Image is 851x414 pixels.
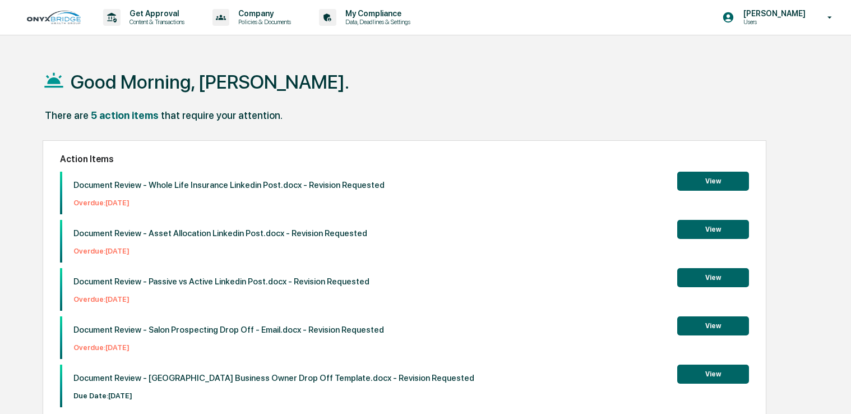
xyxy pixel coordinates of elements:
p: Overdue: [DATE] [73,343,384,352]
button: View [677,220,749,239]
p: Overdue: [DATE] [73,199,385,207]
a: View [677,272,749,282]
button: View [677,365,749,384]
a: View [677,175,749,186]
p: Document Review - Asset Allocation Linkedin Post.docx - Revision Requested [73,228,367,238]
div: There are [45,109,89,121]
p: Document Review - [GEOGRAPHIC_DATA] Business Owner Drop Off Template.docx - Revision Requested [73,373,474,383]
p: My Compliance [336,9,416,18]
a: View [677,368,749,379]
a: View [677,223,749,234]
button: View [677,172,749,191]
p: Users [734,18,811,26]
h2: Action Items [60,154,750,164]
div: 5 action items [91,109,159,121]
button: View [677,268,749,287]
p: Data, Deadlines & Settings [336,18,416,26]
h1: Good Morning, [PERSON_NAME]. [71,71,349,93]
p: Policies & Documents [229,18,297,26]
p: Document Review - Passive vs Active Linkedin Post.docx - Revision Requested [73,277,369,287]
p: Overdue: [DATE] [73,247,367,255]
p: Document Review - Whole Life Insurance Linkedin Post.docx - Revision Requested [73,180,385,190]
p: [PERSON_NAME] [734,9,811,18]
p: Document Review - Salon Prospecting Drop Off - Email.docx - Revision Requested [73,325,384,335]
div: that require your attention. [161,109,283,121]
p: Overdue: [DATE] [73,295,369,303]
a: View [677,320,749,330]
button: View [677,316,749,335]
img: logo [27,11,81,24]
p: Due Date: [DATE] [73,392,474,400]
p: Company [229,9,297,18]
p: Get Approval [121,9,190,18]
p: Content & Transactions [121,18,190,26]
